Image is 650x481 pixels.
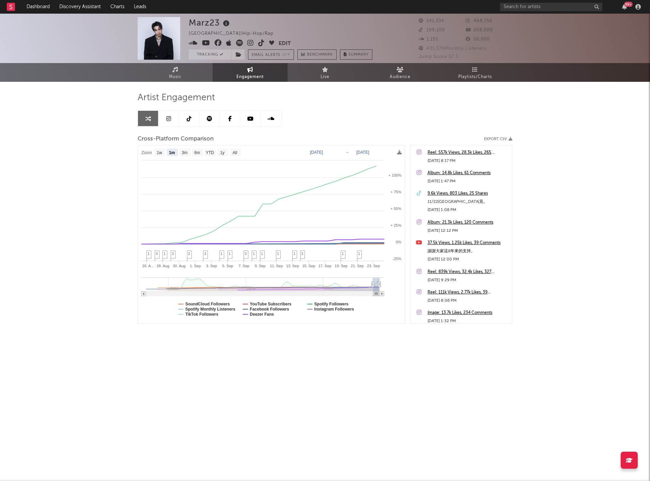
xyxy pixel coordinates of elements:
[190,264,201,268] text: 1. Sep
[282,53,290,57] em: Off
[279,40,291,48] button: Edit
[419,46,486,51] span: 431,078 Monthly Listeners
[319,264,331,268] text: 17. Sep
[206,264,217,268] text: 3. Sep
[164,252,166,256] span: 1
[148,252,150,256] span: 1
[458,73,492,81] span: Playlists/Charts
[297,49,337,60] a: Benchmark
[428,177,509,185] div: [DATE] 1:47 PM
[270,264,283,268] text: 11. Sep
[428,169,509,177] a: Album: 14.8k Likes, 61 Comments
[157,150,162,155] text: 1w
[314,302,349,306] text: Spotify Followers
[302,264,315,268] text: 15. Sep
[245,252,247,256] span: 3
[261,252,263,256] span: 1
[428,288,509,297] a: Reel: 111k Views, 2.77k Likes, 39 Comments
[253,252,255,256] span: 1
[466,37,490,42] span: 50,000
[428,309,509,317] a: Image: 13.7k Likes, 234 Comments
[141,150,152,155] text: Zoom
[428,268,509,276] a: Reel: 839k Views, 32.4k Likes, 327 Comments
[250,307,289,312] text: Facebook Followers
[358,252,360,256] span: 1
[307,51,333,59] span: Benchmark
[310,150,323,155] text: [DATE]
[466,19,493,23] span: 468,756
[428,206,509,214] div: [DATE] 1:08 PM
[622,4,627,10] button: 99+
[213,63,288,82] a: Engagement
[500,3,602,11] input: Search for artists
[188,252,190,256] span: 2
[286,264,299,268] text: 13. Sep
[367,264,380,268] text: 23. Sep
[428,219,509,227] a: Album: 21.3k Likes, 120 Comments
[340,49,372,60] button: Summary
[185,307,235,312] text: Spotify Monthly Listeners
[173,264,185,268] text: 30. Aug
[185,302,230,306] text: SoundCloud Followers
[335,264,347,268] text: 19. Sep
[362,63,437,82] a: Audience
[356,150,369,155] text: [DATE]
[428,198,509,206] div: 11/22[GEOGRAPHIC_DATA]見。
[349,53,369,57] span: Summary
[236,73,264,81] span: Engagement
[419,37,438,42] span: 1,195
[172,252,174,256] span: 3
[466,28,493,32] span: 208,000
[428,149,509,157] a: Reel: 557k Views, 28.3k Likes, 265 Comments
[142,264,155,268] text: 26. A…
[396,240,401,244] text: 0%
[428,297,509,305] div: [DATE] 8:06 PM
[277,252,279,256] span: 1
[220,252,222,256] span: 1
[288,63,362,82] a: Live
[206,150,214,155] text: YTD
[484,137,512,141] button: Export CSV
[419,19,444,23] span: 141,334
[419,28,445,32] span: 199,100
[229,252,231,256] span: 1
[391,190,402,194] text: + 75%
[222,264,233,268] text: 5. Sep
[169,150,175,155] text: 1m
[138,94,215,102] span: Artist Engagement
[156,252,158,256] span: 4
[250,302,292,306] text: YouTube Subscribers
[428,190,509,198] a: 9.6k Views, 803 Likes, 25 Shares
[428,227,509,235] div: [DATE] 12:12 PM
[428,317,509,325] div: [DATE] 1:32 PM
[428,276,509,284] div: [DATE] 9:29 PM
[428,157,509,165] div: [DATE] 8:17 PM
[238,264,249,268] text: 7. Sep
[345,150,349,155] text: →
[391,223,402,227] text: + 25%
[428,239,509,247] a: 37.5k Views, 1.25k Likes, 39 Comments
[233,150,237,155] text: All
[182,150,188,155] text: 3m
[390,73,411,81] span: Audience
[255,264,266,268] text: 9. Sep
[428,255,509,264] div: [DATE] 12:00 PM
[314,307,354,312] text: Instagram Followers
[189,49,231,60] button: Tracking
[391,207,402,211] text: + 50%
[204,252,206,256] span: 3
[428,247,509,255] div: 謝謝大家這8年來的支持。
[388,173,401,177] text: + 100%
[250,312,274,317] text: Deezer Fans
[293,252,295,256] span: 1
[351,264,364,268] text: 21. Sep
[392,257,401,261] text: -25%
